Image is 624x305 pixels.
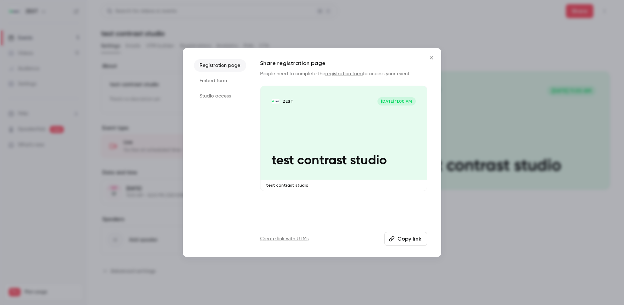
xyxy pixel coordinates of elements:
li: Embed form [194,75,246,87]
p: test contrast studio [266,182,421,188]
p: ZEST [283,99,293,104]
li: Studio access [194,90,246,102]
button: Close [424,51,438,65]
p: People need to complete the to access your event [260,70,427,77]
button: Copy link [384,232,427,246]
h1: Share registration page [260,59,427,68]
span: [DATE] 11:00 AM [377,97,416,105]
a: Create link with UTMs [260,235,309,242]
li: Registration page [194,59,246,72]
a: test contrast studioZEST[DATE] 11:00 AMtest contrast studiotest contrast studio [260,86,427,191]
a: registration form [325,71,363,76]
p: test contrast studio [272,153,416,168]
img: test contrast studio [272,97,280,105]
